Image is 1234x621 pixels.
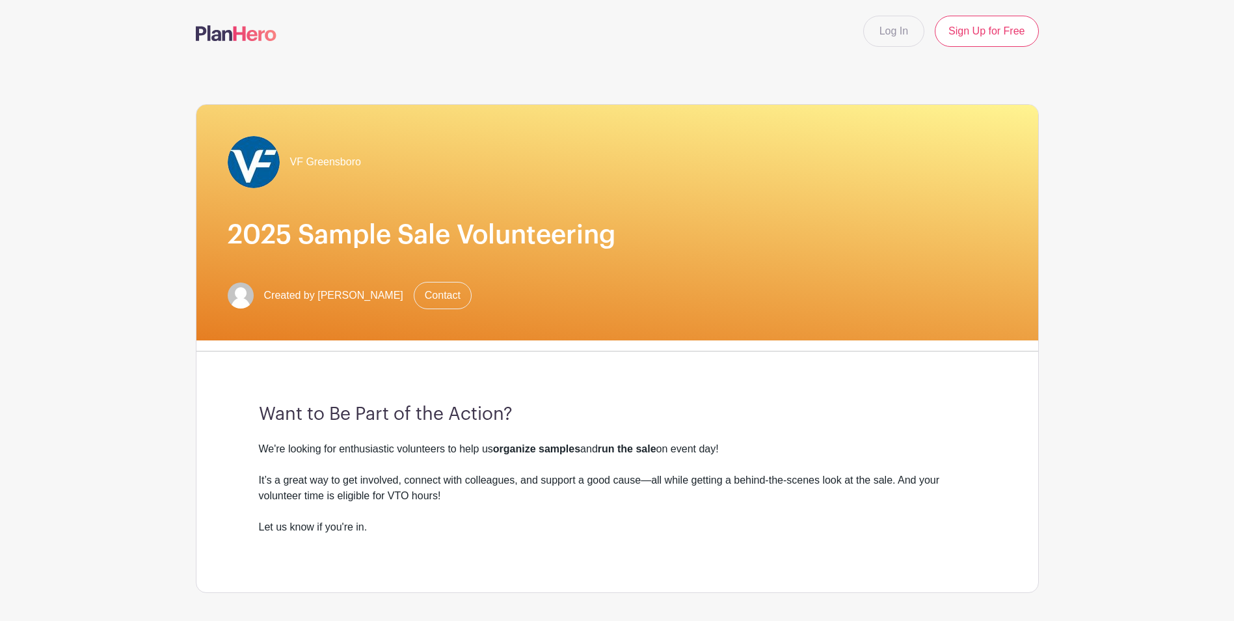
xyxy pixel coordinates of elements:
img: VF_Icon_FullColor_CMYK-small.jpg [228,136,280,188]
span: Created by [PERSON_NAME] [264,288,403,303]
a: Contact [414,282,472,309]
strong: run the sale [598,443,656,454]
strong: organize samples [493,443,580,454]
div: We're looking for enthusiastic volunteers to help us and on event day! It’s a great way to get in... [259,441,976,519]
h1: 2025 Sample Sale Volunteering [228,219,1007,251]
img: default-ce2991bfa6775e67f084385cd625a349d9dcbb7a52a09fb2fda1e96e2d18dcdb.png [228,283,254,309]
span: VF Greensboro [290,154,361,170]
img: logo-507f7623f17ff9eddc593b1ce0a138ce2505c220e1c5a4e2b4648c50719b7d32.svg [196,25,276,41]
a: Sign Up for Free [935,16,1038,47]
h3: Want to Be Part of the Action? [259,404,976,426]
a: Log In [863,16,924,47]
div: Let us know if you're in. [259,519,976,551]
